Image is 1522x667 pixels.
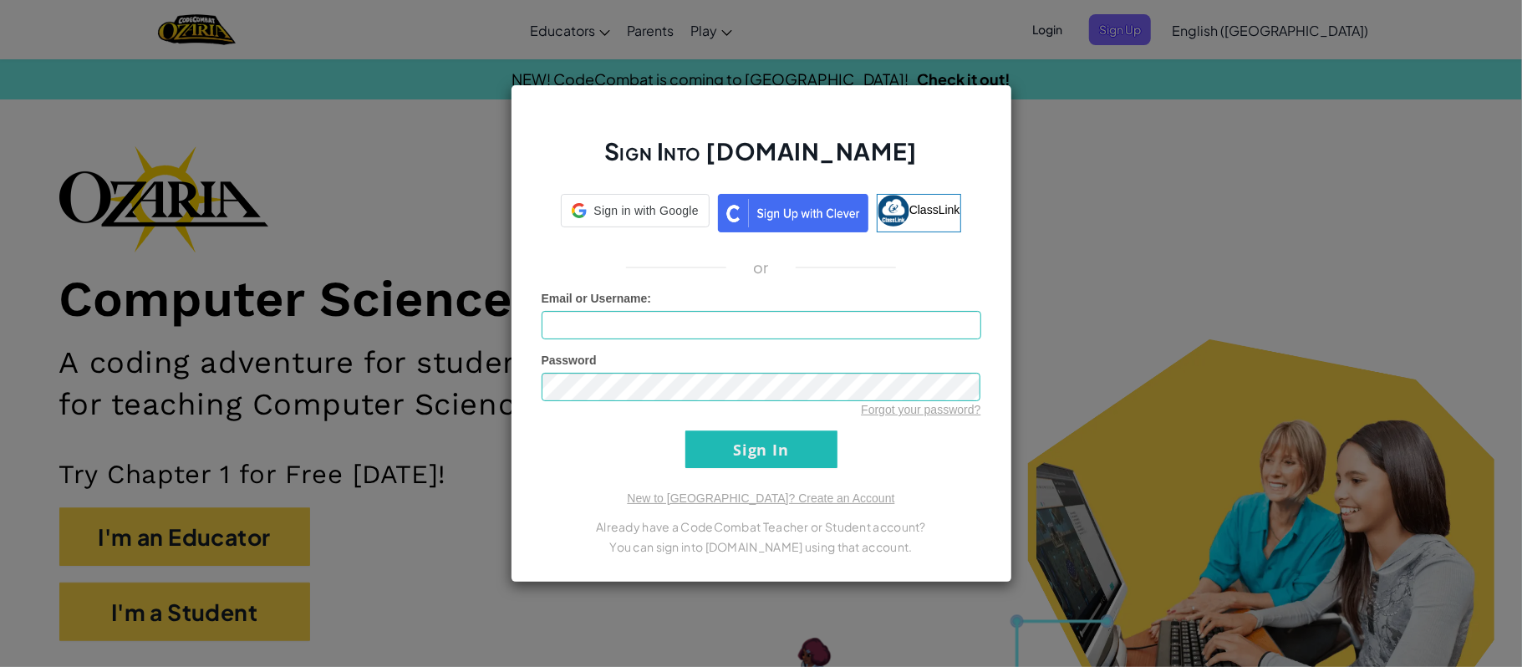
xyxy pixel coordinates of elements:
[685,430,837,468] input: Sign In
[878,195,909,227] img: classlink-logo-small.png
[542,537,981,557] p: You can sign into [DOMAIN_NAME] using that account.
[861,403,980,416] a: Forgot your password?
[718,194,868,232] img: clever_sso_button@2x.png
[627,491,894,505] a: New to [GEOGRAPHIC_DATA]? Create an Account
[909,203,960,216] span: ClassLink
[542,290,652,307] label: :
[561,194,709,227] div: Sign in with Google
[542,135,981,184] h2: Sign Into [DOMAIN_NAME]
[542,517,981,537] p: Already have a CodeCombat Teacher or Student account?
[542,354,597,367] span: Password
[561,194,709,232] a: Sign in with Google
[542,292,648,305] span: Email or Username
[593,202,698,219] span: Sign in with Google
[753,257,769,277] p: or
